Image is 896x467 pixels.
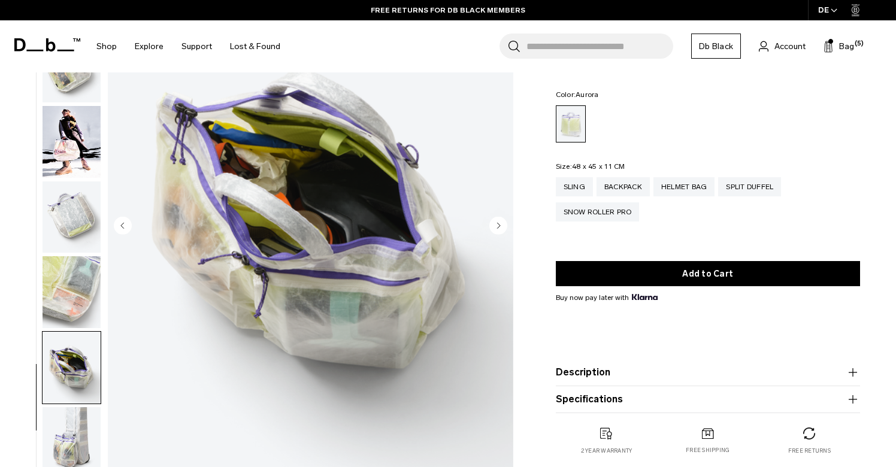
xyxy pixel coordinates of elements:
[43,106,101,178] img: Weigh Lighter Helmet Bag 32L Aurora
[42,105,101,178] button: Weigh Lighter Helmet Bag 32L Aurora
[181,25,212,68] a: Support
[581,447,632,455] p: 2 year warranty
[759,39,806,53] a: Account
[556,163,625,170] legend: Size:
[556,91,599,98] legend: Color:
[43,256,101,328] img: Weigh_Lighter_Helmet_Bag_32L_6.png
[556,365,860,380] button: Description
[572,162,625,171] span: 48 x 45 x 11 CM
[839,40,854,53] span: Bag
[556,261,860,286] button: Add to Cart
[824,39,854,53] button: Bag (5)
[718,177,781,196] a: Split Duffel
[371,5,525,16] a: FREE RETURNS FOR DB BLACK MEMBERS
[774,40,806,53] span: Account
[43,332,101,404] img: Weigh_Lighter_Helmet_Bag_32L_7.png
[632,294,658,300] img: {"height" => 20, "alt" => "Klarna"}
[556,177,593,196] a: Sling
[135,25,164,68] a: Explore
[87,20,289,72] nav: Main Navigation
[686,446,729,454] p: Free shipping
[691,34,741,59] a: Db Black
[489,216,507,236] button: Next slide
[855,39,864,49] span: (5)
[114,216,132,236] button: Previous slide
[42,331,101,404] button: Weigh_Lighter_Helmet_Bag_32L_7.png
[230,25,280,68] a: Lost & Found
[597,177,650,196] a: Backpack
[556,392,860,407] button: Specifications
[556,292,658,303] span: Buy now pay later with
[556,202,640,222] a: Snow Roller Pro
[42,181,101,254] button: Weigh_Lighter_Helmet_Bag_32L_5.png
[576,90,599,99] span: Aurora
[556,105,586,142] a: Aurora
[43,181,101,253] img: Weigh_Lighter_Helmet_Bag_32L_5.png
[788,447,831,455] p: Free returns
[653,177,715,196] a: Helmet Bag
[96,25,117,68] a: Shop
[42,256,101,329] button: Weigh_Lighter_Helmet_Bag_32L_6.png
